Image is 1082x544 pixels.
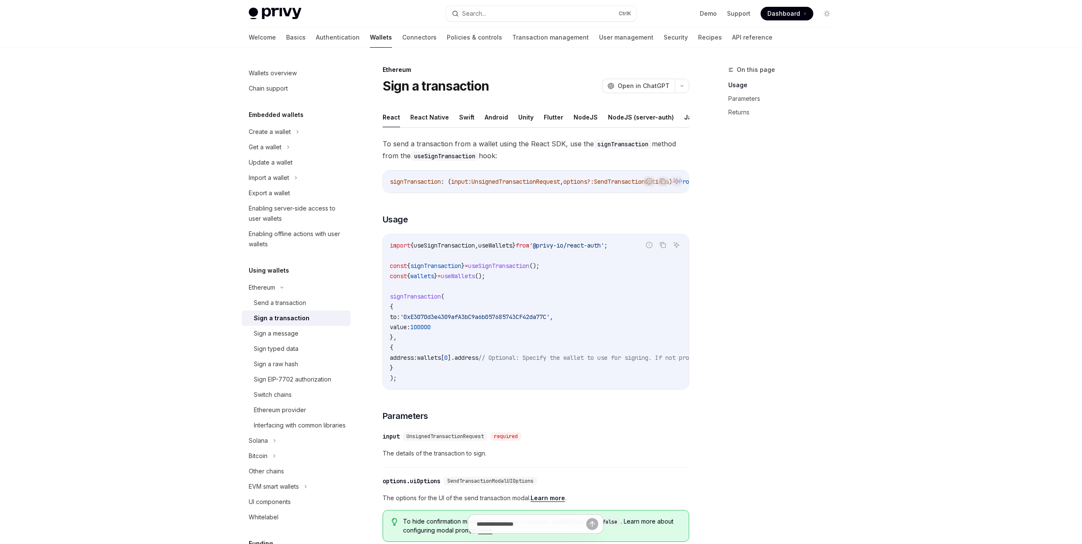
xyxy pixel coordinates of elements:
div: Sign typed data [254,344,298,354]
a: Wallets overview [242,66,351,81]
a: Enabling offline actions with user wallets [242,226,351,252]
span: { [390,344,393,351]
span: UnsignedTransactionRequest [471,178,560,185]
a: Sign a raw hash [242,356,351,372]
a: Policies & controls [447,27,502,48]
a: Connectors [402,27,437,48]
button: Import a wallet [242,170,351,185]
span: (); [529,262,540,270]
div: Chain support [249,83,288,94]
span: ( [441,293,444,300]
div: Update a wallet [249,157,293,168]
span: ]. [448,354,454,362]
button: React [383,107,400,127]
a: Switch chains [242,387,351,402]
button: Report incorrect code [644,176,655,187]
button: Send message [586,518,598,530]
button: NodeJS (server-auth) [608,107,674,127]
button: Flutter [544,107,563,127]
button: Swift [459,107,474,127]
span: 0 [444,354,448,362]
span: const [390,272,407,280]
button: Ask AI [671,176,682,187]
div: Ethereum [249,282,275,293]
span: '@privy-io/react-auth' [529,242,604,249]
span: } [390,364,393,372]
span: import [390,242,410,249]
button: Solana [242,433,351,448]
button: Ask AI [671,239,682,251]
div: UI components [249,497,291,507]
span: Usage [383,214,408,225]
span: address: [390,354,417,362]
span: wallets [410,272,434,280]
img: light logo [249,8,301,20]
span: const [390,262,407,270]
div: Get a wallet [249,142,281,152]
button: Java [684,107,699,127]
span: useSignTransaction [414,242,475,249]
span: = [437,272,441,280]
button: Copy the contents from the code block [657,239,668,251]
a: Demo [700,9,717,18]
button: Android [485,107,508,127]
a: Export a wallet [242,185,351,201]
span: address [454,354,478,362]
span: UnsignedTransactionRequest [406,433,484,440]
a: Returns [728,105,841,119]
span: input [451,178,468,185]
span: Ctrl K [619,10,631,17]
span: [ [441,354,444,362]
span: , [560,178,563,185]
a: Send a transaction [242,295,351,310]
span: useWallets [478,242,512,249]
span: { [407,262,410,270]
a: Recipes [698,27,722,48]
span: // Optional: Specify the wallet to use for signing. If not provided, the first wallet will be used. [478,354,815,362]
div: Sign EIP-7702 authorization [254,374,331,385]
a: Sign a transaction [242,310,351,326]
a: User management [599,27,653,48]
button: Ethereum [242,280,351,295]
span: { [407,272,410,280]
div: Ethereum provider [254,405,306,415]
span: useSignTransaction [468,262,529,270]
span: 100000 [410,323,431,331]
span: SendTransactionModalUIOptions [447,478,534,484]
span: ); [390,374,397,382]
button: Report incorrect code [644,239,655,251]
a: Welcome [249,27,276,48]
div: Whitelabel [249,512,278,522]
a: Transaction management [512,27,589,48]
span: , [550,313,553,321]
div: Import a wallet [249,173,289,183]
span: } [512,242,516,249]
span: = [465,262,468,270]
span: The options for the UI of the send transaction modal. . [383,493,689,503]
div: input [383,432,400,441]
span: wallets [417,354,441,362]
div: Sign a transaction [254,313,310,323]
span: (); [475,272,485,280]
button: EVM smart wallets [242,479,351,494]
span: } [434,272,437,280]
div: Enabling offline actions with user wallets [249,229,346,249]
span: : [468,178,471,185]
button: Bitcoin [242,448,351,464]
a: API reference [732,27,772,48]
span: To send a transaction from a wallet using the React SDK, use the method from the hook: [383,138,689,162]
div: Other chains [249,466,284,476]
span: to: [390,313,400,321]
div: Send a transaction [254,298,306,308]
a: Security [664,27,688,48]
span: The details of the transaction to sign. [383,448,689,459]
button: Toggle dark mode [820,7,834,20]
h5: Embedded wallets [249,110,304,120]
a: Basics [286,27,306,48]
a: Support [727,9,750,18]
a: Enabling server-side access to user wallets [242,201,351,226]
a: Wallets [370,27,392,48]
button: Open in ChatGPT [602,79,675,93]
a: Ethereum provider [242,402,351,418]
div: Wallets overview [249,68,297,78]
